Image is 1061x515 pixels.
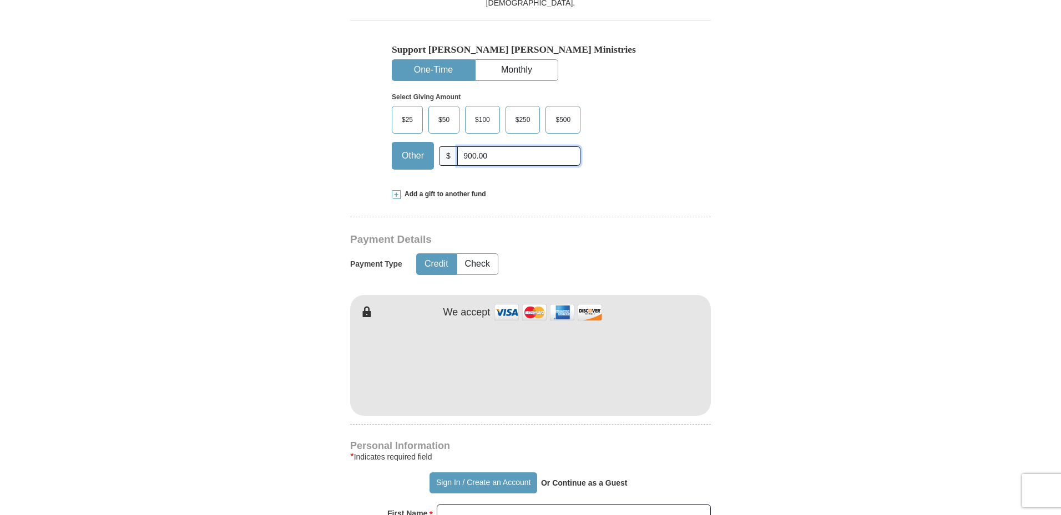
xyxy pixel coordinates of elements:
input: Other Amount [457,146,580,166]
span: $50 [433,111,455,128]
h4: We accept [443,307,491,319]
button: Credit [417,254,456,274]
button: Check [457,254,498,274]
span: $ [439,146,458,166]
span: Other [396,147,430,164]
span: $25 [396,111,418,128]
h5: Payment Type [350,259,402,269]
span: Add a gift to another fund [401,190,486,199]
span: $100 [469,111,496,128]
img: credit cards accepted [493,300,604,324]
strong: Select Giving Amount [392,93,461,101]
button: One-Time [392,60,474,80]
span: $250 [510,111,536,128]
h3: Payment Details [350,233,633,246]
div: Indicates required field [350,450,711,463]
button: Sign In / Create an Account [430,472,537,493]
button: Monthly [476,60,558,80]
h5: Support [PERSON_NAME] [PERSON_NAME] Ministries [392,44,669,55]
h4: Personal Information [350,441,711,450]
strong: Or Continue as a Guest [541,478,628,487]
span: $500 [550,111,576,128]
